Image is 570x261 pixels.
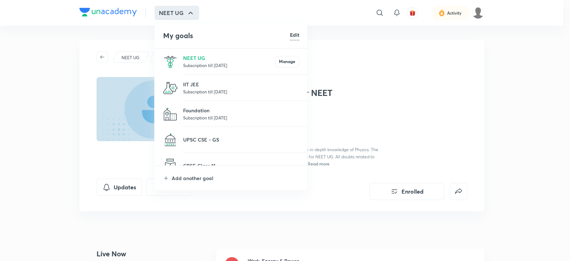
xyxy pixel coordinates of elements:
[183,114,299,121] p: Subscription till [DATE]
[163,159,177,173] img: CBSE Class 11
[163,30,290,41] h4: My goals
[163,107,177,121] img: Foundation
[183,81,299,88] p: IIT JEE
[172,174,299,182] p: Add another goal
[183,107,299,114] p: Foundation
[290,31,299,39] h6: Edit
[275,56,299,67] button: Manage
[163,55,177,69] img: NEET UG
[183,162,299,169] p: CBSE Class 11
[183,136,299,143] p: UPSC CSE - GS
[183,54,275,62] p: NEET UG
[163,133,177,147] img: UPSC CSE - GS
[183,88,299,95] p: Subscription till [DATE]
[163,81,177,95] img: IIT JEE
[183,62,275,69] p: Subscription till [DATE]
